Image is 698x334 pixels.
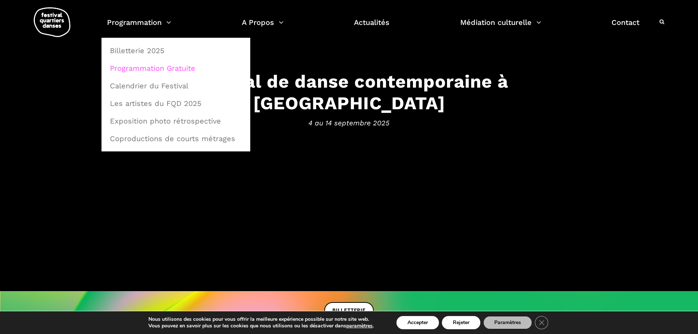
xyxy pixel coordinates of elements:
[460,16,541,38] a: Médiation culturelle
[107,16,171,38] a: Programmation
[612,16,639,38] a: Contact
[396,316,439,329] button: Accepter
[106,113,246,129] a: Exposition photo rétrospective
[34,7,70,37] img: logo-fqd-med
[106,60,246,77] a: Programmation Gratuite
[242,16,284,38] a: A Propos
[106,130,246,147] a: Coproductions de courts métrages
[535,316,548,329] button: Close GDPR Cookie Banner
[324,302,374,319] a: BILLETTERIE
[483,316,532,329] button: Paramètres
[354,16,389,38] a: Actualités
[106,95,246,112] a: Les artistes du FQD 2025
[122,71,576,114] h3: Festival de danse contemporaine à [GEOGRAPHIC_DATA]
[346,323,373,329] button: paramètres
[148,323,374,329] p: Vous pouvez en savoir plus sur les cookies que nous utilisons ou les désactiver dans .
[442,316,480,329] button: Rejeter
[122,117,576,128] span: 4 au 14 septembre 2025
[106,77,246,94] a: Calendrier du Festival
[106,42,246,59] a: Billetterie 2025
[332,307,366,314] span: BILLETTERIE
[148,316,374,323] p: Nous utilisons des cookies pour vous offrir la meilleure expérience possible sur notre site web.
